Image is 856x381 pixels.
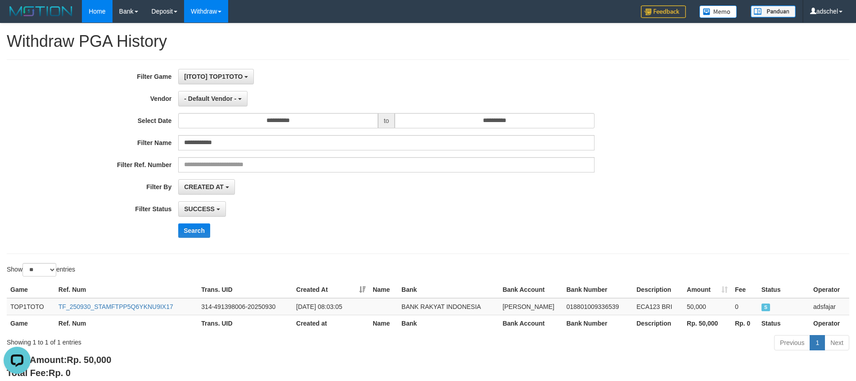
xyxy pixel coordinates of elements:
th: Status [758,315,810,331]
td: [DATE] 08:03:05 [293,298,369,315]
img: Feedback.jpg [641,5,686,18]
th: Operator [810,281,849,298]
th: Bank Account [499,281,563,298]
th: Trans. UID [198,315,293,331]
td: 0 [731,298,758,315]
th: Bank Number [563,281,633,298]
a: 1 [810,335,825,350]
button: [ITOTO] TOP1TOTO [178,69,254,84]
td: TOP1TOTO [7,298,55,315]
button: SUCCESS [178,201,226,217]
th: Fee [731,281,758,298]
button: Open LiveChat chat widget [4,4,31,31]
img: panduan.png [751,5,796,18]
th: Name [369,281,398,298]
span: CREATED AT [184,183,224,190]
th: Game [7,281,55,298]
th: Ref. Num [55,281,198,298]
label: Show entries [7,263,75,277]
th: Created At: activate to sort column ascending [293,281,369,298]
th: Name [369,315,398,331]
b: Total Fee: [7,368,71,378]
button: CREATED AT [178,179,235,195]
th: Operator [810,315,849,331]
th: Trans. UID [198,281,293,298]
th: Rp. 50,000 [683,315,731,331]
th: Rp. 0 [731,315,758,331]
th: Bank Number [563,315,633,331]
td: 50,000 [683,298,731,315]
b: Total Amount: [7,355,111,365]
span: SUCCESS [184,205,215,213]
td: adsfajar [810,298,849,315]
img: Button%20Memo.svg [699,5,737,18]
th: Description [633,315,683,331]
th: Created at [293,315,369,331]
span: [ITOTO] TOP1TOTO [184,73,243,80]
td: BANK RAKYAT INDONESIA [398,298,499,315]
th: Status [758,281,810,298]
th: Game [7,315,55,331]
button: Search [178,223,210,238]
span: to [378,113,395,128]
th: Description [633,281,683,298]
span: SUCCESS [761,304,770,311]
td: 018801009336539 [563,298,633,315]
th: Bank Account [499,315,563,331]
td: [PERSON_NAME] [499,298,563,315]
a: Previous [774,335,810,350]
th: Bank [398,315,499,331]
button: - Default Vendor - [178,91,248,106]
span: Rp. 50,000 [67,355,111,365]
th: Ref. Num [55,315,198,331]
td: 314-491398006-20250930 [198,298,293,315]
span: - Default Vendor - [184,95,236,102]
div: Showing 1 to 1 of 1 entries [7,334,350,347]
select: Showentries [23,263,56,277]
a: TF_250930_STAMFTPP5Q6YKNU9IX17 [59,303,173,310]
td: ECA123 BRI [633,298,683,315]
a: Next [824,335,849,350]
img: MOTION_logo.png [7,5,75,18]
h1: Withdraw PGA History [7,32,849,50]
span: Rp. 0 [49,368,71,378]
th: Bank [398,281,499,298]
th: Amount: activate to sort column ascending [683,281,731,298]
